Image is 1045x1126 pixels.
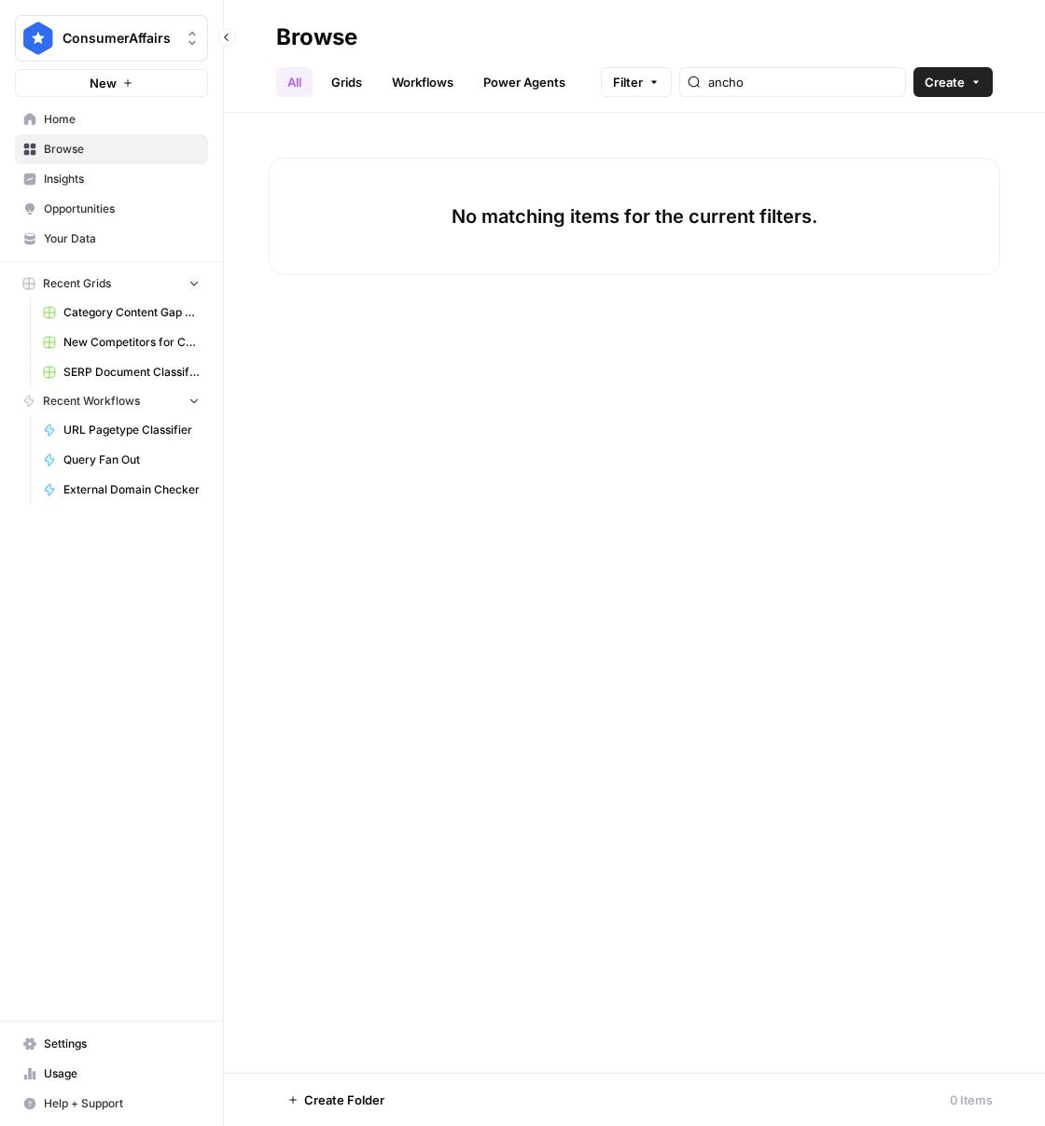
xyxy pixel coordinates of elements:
span: Recent Workflows [43,393,140,410]
button: Create Folder [276,1085,396,1115]
a: Home [15,104,208,134]
a: URL Pagetype Classifier [35,415,208,445]
span: Opportunities [44,201,200,217]
a: All [276,67,313,97]
span: Your Data [44,230,200,247]
a: SERP Document Classifier [35,357,208,387]
a: Query Fan Out [35,445,208,475]
button: New [15,69,208,97]
a: Settings [15,1029,208,1059]
a: Browse [15,134,208,164]
div: 0 Items [950,1091,993,1109]
a: External Domain Checker [35,475,208,505]
img: ConsumerAffairs Logo [21,21,55,55]
input: Search [708,73,898,91]
span: Insights [44,171,200,188]
span: Browse [44,141,200,158]
span: External Domain Checker [63,481,200,498]
button: Help + Support [15,1089,208,1119]
span: Query Fan Out [63,452,200,468]
span: New [90,74,117,92]
button: Filter [601,67,672,97]
span: Usage [44,1065,200,1082]
span: SERP Document Classifier [63,364,200,381]
span: New Competitors for Category Gap [63,334,200,351]
a: Workflows [381,67,465,97]
span: Home [44,111,200,128]
button: Recent Workflows [15,387,208,415]
span: Create [925,73,965,91]
div: Browse [276,22,357,52]
span: URL Pagetype Classifier [63,422,200,438]
button: Workspace: ConsumerAffairs [15,15,208,62]
button: Recent Grids [15,270,208,298]
span: Filter [613,73,643,91]
a: Usage [15,1059,208,1089]
span: Recent Grids [43,275,111,292]
button: Create [913,67,993,97]
a: Insights [15,164,208,194]
a: Your Data [15,224,208,254]
a: New Competitors for Category Gap [35,327,208,357]
span: Create Folder [304,1091,384,1109]
a: Opportunities [15,194,208,224]
span: Help + Support [44,1095,200,1112]
a: Power Agents [472,67,577,97]
a: Grids [320,67,373,97]
p: No matching items for the current filters. [452,203,817,229]
span: Category Content Gap Analysis [63,304,200,321]
a: Category Content Gap Analysis [35,298,208,327]
span: Settings [44,1036,200,1052]
span: ConsumerAffairs [63,29,175,48]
